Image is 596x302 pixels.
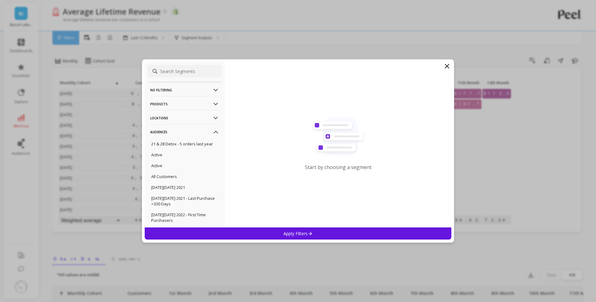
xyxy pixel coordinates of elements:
[151,141,213,147] p: 21 & 28 Detox - 5 orders last year
[151,212,218,223] p: [DATE][DATE] 2022 - First Time Purchasers
[151,195,218,207] p: [DATE][DATE] 2021 - Last Purchase >330 Days
[151,152,162,158] p: Active
[150,110,219,126] p: Locations
[150,96,219,112] p: Products
[151,163,162,168] p: Active
[150,82,219,98] p: No filtering
[283,231,313,236] p: Apply Filters
[151,174,177,179] p: All Customers
[150,124,219,140] p: Audiences
[148,65,222,77] input: Search Segments
[151,185,185,190] p: [DATE][DATE] 2021
[305,164,372,171] p: Start by choosing a segment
